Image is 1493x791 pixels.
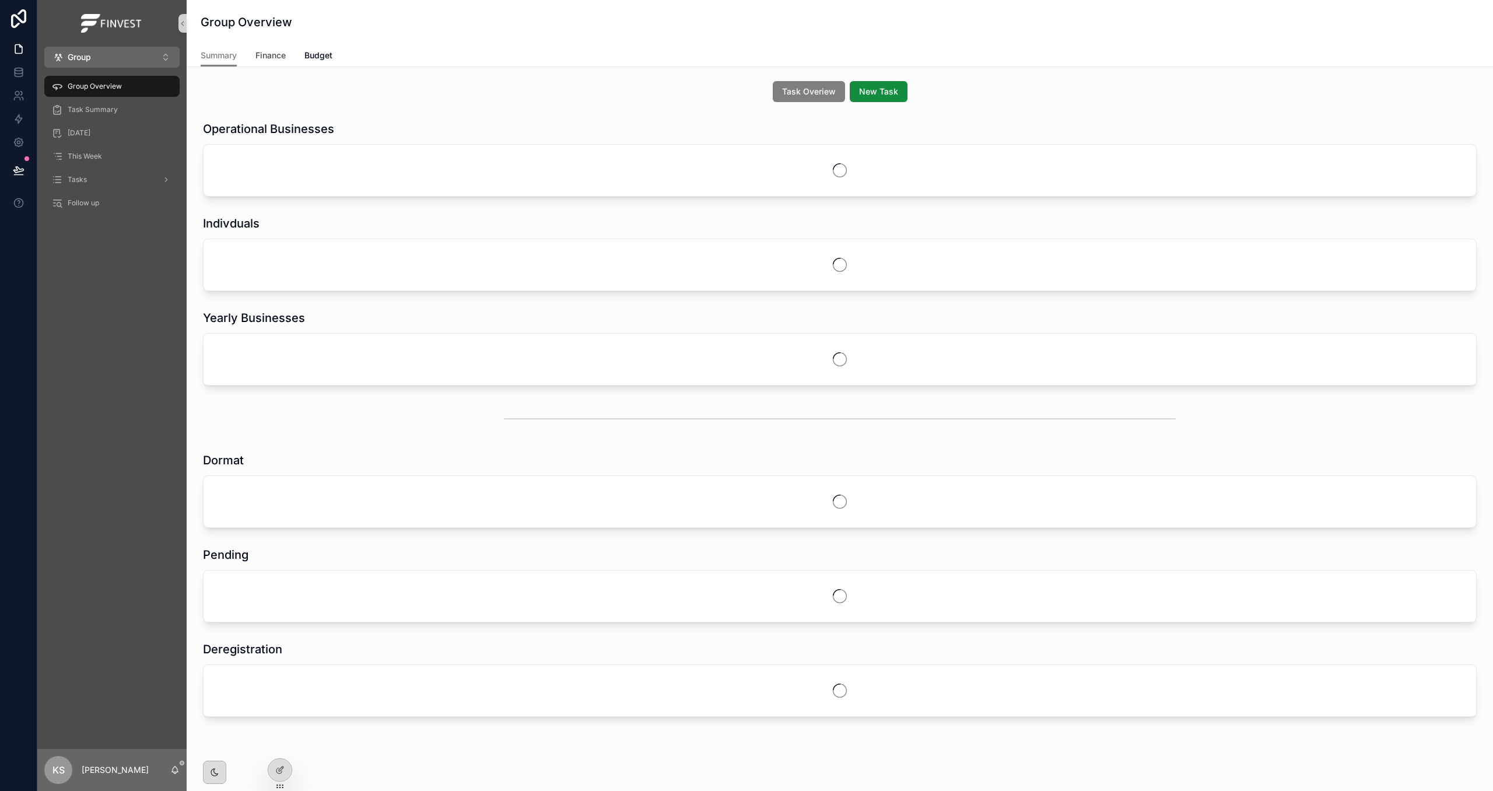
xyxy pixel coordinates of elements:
img: App logo [81,14,143,33]
a: Tasks [44,169,180,190]
span: KS [52,763,65,777]
a: Budget [304,45,332,68]
p: [PERSON_NAME] [82,764,149,776]
span: Finance [255,50,286,61]
a: Finance [255,45,286,68]
span: Task Overiew [782,86,836,97]
span: Budget [304,50,332,61]
a: Task Summary [44,99,180,120]
a: This Week [44,146,180,167]
span: Follow up [68,198,99,208]
button: Task Overiew [773,81,845,102]
h1: Indivduals [203,215,260,232]
a: [DATE] [44,123,180,143]
span: New Task [859,86,898,97]
h1: Operational Businesses [203,121,334,137]
span: Tasks [68,175,87,184]
h1: Deregistration [203,641,282,657]
h1: Yearly Businesses [203,310,305,326]
span: Task Summary [68,105,118,114]
button: New Task [850,81,907,102]
h1: Dormat [203,452,244,468]
a: Follow up [44,192,180,213]
span: Group [68,51,91,63]
span: [DATE] [68,128,90,138]
span: Summary [201,50,237,61]
button: Select Button [44,47,180,68]
h1: Group Overview [201,14,292,30]
div: scrollable content [37,68,187,229]
a: Group Overview [44,76,180,97]
a: Summary [201,45,237,67]
h1: Pending [203,547,248,563]
span: This Week [68,152,102,161]
span: Group Overview [68,82,122,91]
